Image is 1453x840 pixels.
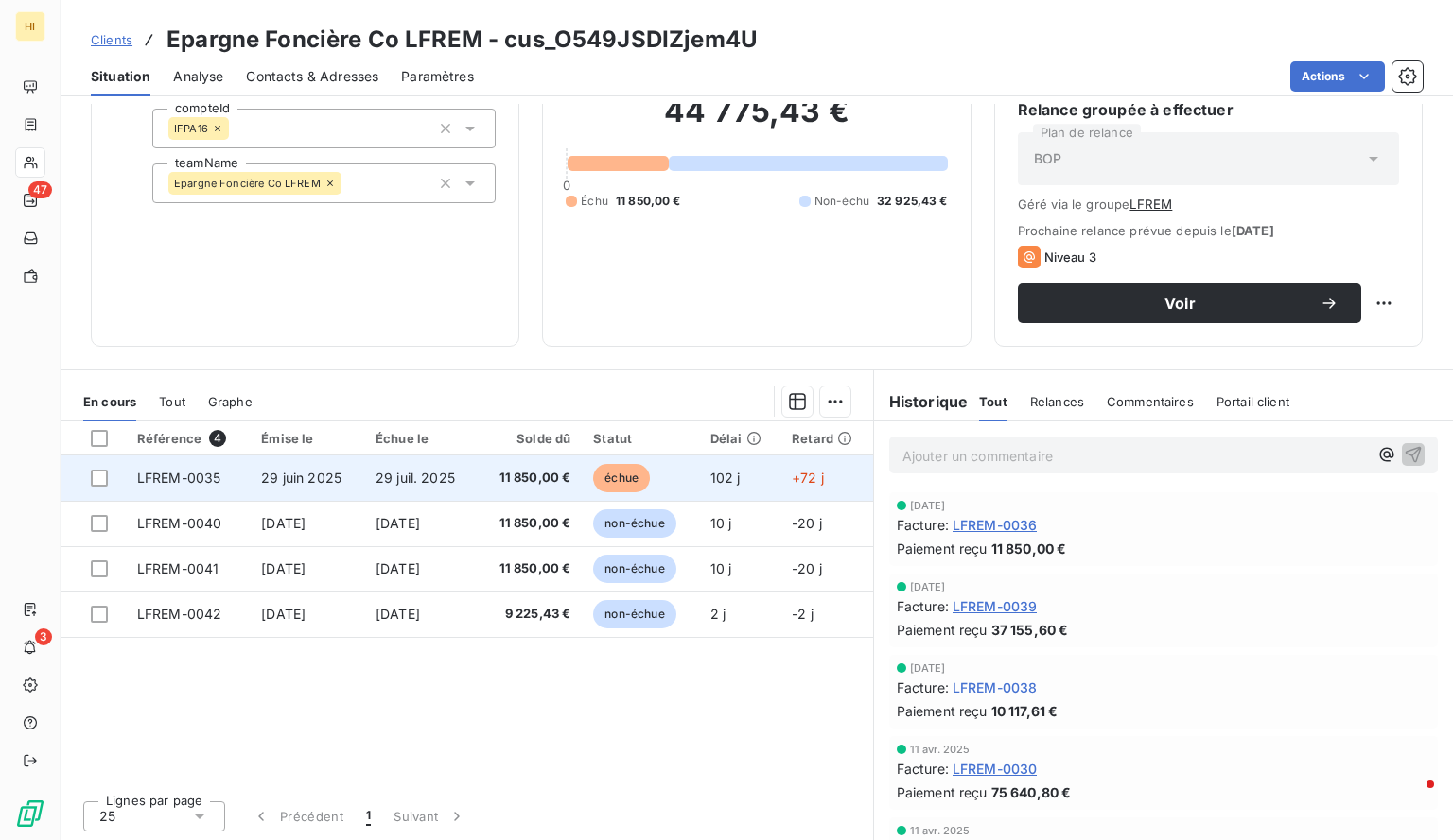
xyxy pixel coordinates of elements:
[897,677,949,697] span: Facture :
[376,560,420,576] span: [DATE]
[246,67,378,86] span: Contacts & Adresses
[489,431,571,446] div: Solde dû
[208,394,253,409] span: Graphe
[376,470,455,486] span: 29 juil. 2025
[173,67,223,86] span: Analyse
[710,515,732,531] span: 10 j
[137,470,221,486] span: LFREM-0035
[166,23,758,57] h3: Epargne Foncière Co LFREM - cus_O549JSDIZjem4U
[710,606,726,622] span: 2 j
[897,759,949,779] span: Facture :
[159,394,185,409] span: Tout
[593,464,650,492] span: échue
[897,782,988,802] span: Paiement reçu
[376,606,420,622] span: [DATE]
[137,430,238,447] div: Référence
[991,539,1067,558] span: 11 850,00 €
[15,798,45,829] img: Logo LeanPay
[792,470,824,486] span: +72 j
[341,175,357,192] input: Ajouter une valeur
[1018,197,1399,212] span: Géré via le groupe
[792,431,862,446] div: Retard
[910,500,946,511] span: [DATE]
[91,67,150,86] span: Situation
[489,559,571,578] span: 11 850,00 €
[91,30,132,49] a: Clients
[910,825,971,836] span: 11 avr. 2025
[1290,61,1385,92] button: Actions
[953,759,1038,779] span: LFREM-0030
[593,555,675,583] span: non-échue
[897,515,949,535] span: Facture :
[366,807,371,826] span: 1
[710,431,769,446] div: Délai
[382,797,478,836] button: Suivant
[616,193,681,210] span: 11 850,00 €
[897,596,949,616] span: Facture :
[1041,296,1320,311] span: Voir
[174,178,321,189] span: Epargne Foncière Co LFREM
[489,605,571,624] span: 9 225,43 €
[563,178,570,193] span: 0
[1018,98,1399,121] h6: Relance groupée à effectuer
[566,93,947,149] h2: 44 775,43 €
[489,469,571,488] span: 11 850,00 €
[910,744,971,755] span: 11 avr. 2025
[35,628,52,645] span: 3
[261,470,341,486] span: 29 juin 2025
[137,515,222,531] span: LFREM-0040
[261,606,306,622] span: [DATE]
[137,606,222,622] span: LFREM-0042
[99,807,115,826] span: 25
[229,120,244,137] input: Ajouter une valeur
[792,606,814,622] span: -2 j
[261,515,306,531] span: [DATE]
[897,620,988,640] span: Paiement reçu
[83,394,136,409] span: En cours
[593,600,675,628] span: non-échue
[593,509,675,538] span: non-échue
[979,394,1007,409] span: Tout
[1018,223,1399,238] span: Prochaine relance prévue depuis le
[1107,394,1194,409] span: Commentaires
[710,560,732,576] span: 10 j
[897,701,988,721] span: Paiement reçu
[1389,776,1434,821] iframe: Intercom live chat
[953,677,1038,697] span: LFREM-0038
[355,797,382,836] button: 1
[137,560,219,576] span: LFREM-0041
[874,390,969,413] h6: Historique
[1129,197,1172,212] button: LFREM
[991,782,1072,802] span: 75 640,80 €
[174,123,208,134] span: IFPA16
[910,581,946,592] span: [DATE]
[1232,223,1274,238] span: [DATE]
[792,515,822,531] span: -20 j
[240,797,355,836] button: Précédent
[28,181,52,198] span: 47
[91,32,132,47] span: Clients
[581,193,608,210] span: Échu
[261,560,306,576] span: [DATE]
[1030,394,1084,409] span: Relances
[593,431,688,446] div: Statut
[489,514,571,533] span: 11 850,00 €
[991,701,1059,721] span: 10 117,61 €
[953,515,1038,535] span: LFREM-0036
[401,67,474,86] span: Paramètres
[710,470,741,486] span: 102 j
[261,431,353,446] div: Émise le
[814,193,869,210] span: Non-échu
[376,515,420,531] span: [DATE]
[15,11,45,42] div: HI
[991,620,1069,640] span: 37 155,60 €
[877,193,948,210] span: 32 925,43 €
[376,431,466,446] div: Échue le
[1018,283,1361,323] button: Voir
[953,596,1038,616] span: LFREM-0039
[209,430,226,447] span: 4
[1217,394,1289,409] span: Portail client
[1034,149,1061,168] span: BOP
[792,560,822,576] span: -20 j
[897,539,988,558] span: Paiement reçu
